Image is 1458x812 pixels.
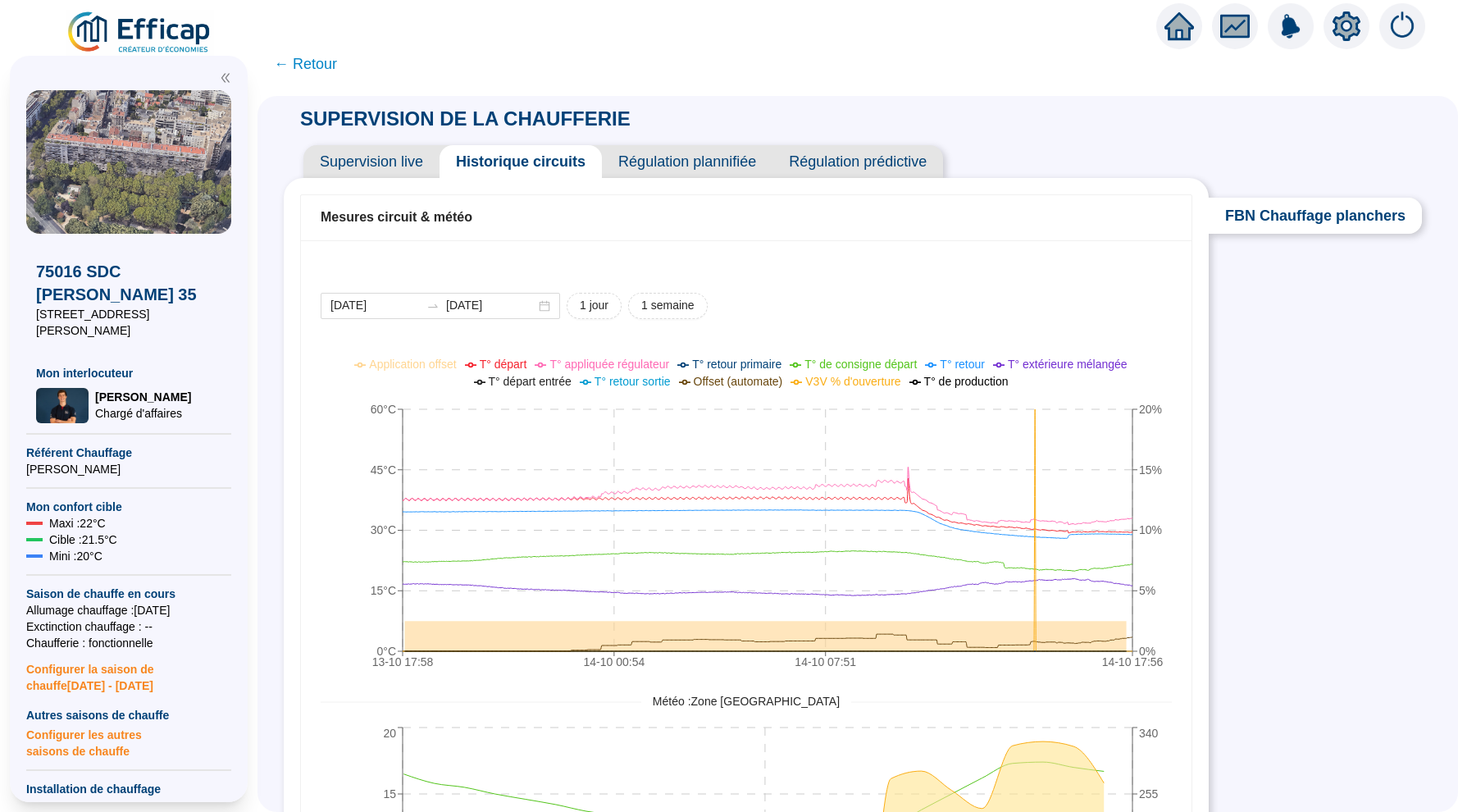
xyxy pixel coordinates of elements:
span: to [426,299,440,312]
span: swap-right [426,299,440,312]
tspan: 13-10 17:58 [372,655,434,668]
tspan: 5% [1139,584,1155,597]
span: Mon confort cible [26,499,231,515]
tspan: 30°C [371,523,396,536]
span: Supervision live [303,145,440,178]
tspan: 14-10 00:54 [583,655,645,668]
span: Installation de chauffage [26,781,231,797]
span: Configurer la saison de chauffe [DATE] - [DATE] [26,651,231,694]
tspan: 255 [1139,787,1159,801]
button: 1 semaine [628,293,708,319]
span: T° de consigne départ [804,358,917,371]
span: V3V % d'ouverture [805,375,900,388]
tspan: 15 [383,787,396,801]
span: FBN Chauffage planchers [1209,198,1422,234]
tspan: 14-10 07:51 [795,655,856,668]
span: Mini : 20 °C [49,548,103,564]
tspan: 20 [383,727,396,740]
span: 1 semaine [641,297,695,314]
span: Chaufferie : fonctionnelle [26,635,231,651]
span: Régulation prédictive [772,145,943,178]
span: Chargé d'affaires [95,405,191,422]
tspan: 340 [1139,727,1159,740]
span: [PERSON_NAME] [95,389,191,405]
span: Référent Chauffage [26,445,231,461]
span: setting [1332,11,1361,41]
tspan: 15°C [371,584,396,597]
span: Offset (automate) [694,375,783,388]
span: T° appliquée régulateur [549,358,669,371]
tspan: 10% [1139,523,1162,536]
span: T° retour sortie [595,375,671,388]
span: home [1164,11,1194,41]
span: Application offset [369,358,456,371]
span: Saison de chauffe en cours [26,586,231,602]
tspan: 0% [1139,645,1155,658]
span: Maxi : 22 °C [49,515,106,531]
span: SUPERVISION DE LA CHAUFFERIE [284,107,647,130]
span: Régulation plannifiée [602,145,772,178]
span: Autres saisons de chauffe [26,707,231,723]
span: Configurer les autres saisons de chauffe [26,723,231,760]
input: Date de fin [446,297,535,314]
span: T° retour [940,358,985,371]
tspan: 14-10 17:56 [1102,655,1164,668]
span: Mon interlocuteur [36,365,221,381]
span: [PERSON_NAME] [26,461,231,477]
tspan: 45°C [371,463,396,477]
span: 1 jour [580,297,608,314]
img: alerts [1268,3,1314,49]
img: alerts [1379,3,1425,49]
span: T° départ entrée [489,375,572,388]
tspan: 20% [1139,403,1162,416]
span: Cible : 21.5 °C [49,531,117,548]
span: T° de production [924,375,1009,388]
span: 75016 SDC [PERSON_NAME] 35 [36,260,221,306]
span: Historique circuits [440,145,602,178]
span: double-left [220,72,231,84]
div: Mesures circuit & météo [321,208,1172,227]
span: Météo : Zone [GEOGRAPHIC_DATA] [641,693,851,710]
span: ← Retour [274,52,337,75]
tspan: 60°C [371,403,396,416]
img: efficap energie logo [66,10,214,56]
span: T° retour primaire [692,358,781,371]
img: Chargé d'affaires [36,388,89,423]
span: Allumage chauffage : [DATE] [26,602,231,618]
input: Date de début [330,297,420,314]
span: T° départ [480,358,527,371]
tspan: 0°C [377,645,397,658]
span: T° extérieure mélangée [1008,358,1128,371]
span: Exctinction chauffage : -- [26,618,231,635]
span: [STREET_ADDRESS][PERSON_NAME] [36,306,221,339]
button: 1 jour [567,293,622,319]
span: fund [1220,11,1250,41]
tspan: 15% [1139,463,1162,477]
